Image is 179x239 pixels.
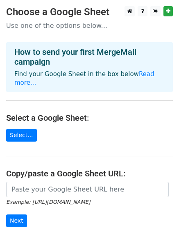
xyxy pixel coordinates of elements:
[6,6,173,18] h3: Choose a Google Sheet
[14,70,154,86] a: Read more...
[6,21,173,30] p: Use one of the options below...
[6,169,173,178] h4: Copy/paste a Google Sheet URL:
[6,214,27,227] input: Next
[6,199,90,205] small: Example: [URL][DOMAIN_NAME]
[6,113,173,123] h4: Select a Google Sheet:
[6,129,37,142] a: Select...
[14,47,165,67] h4: How to send your first MergeMail campaign
[6,182,169,197] input: Paste your Google Sheet URL here
[14,70,165,87] p: Find your Google Sheet in the box below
